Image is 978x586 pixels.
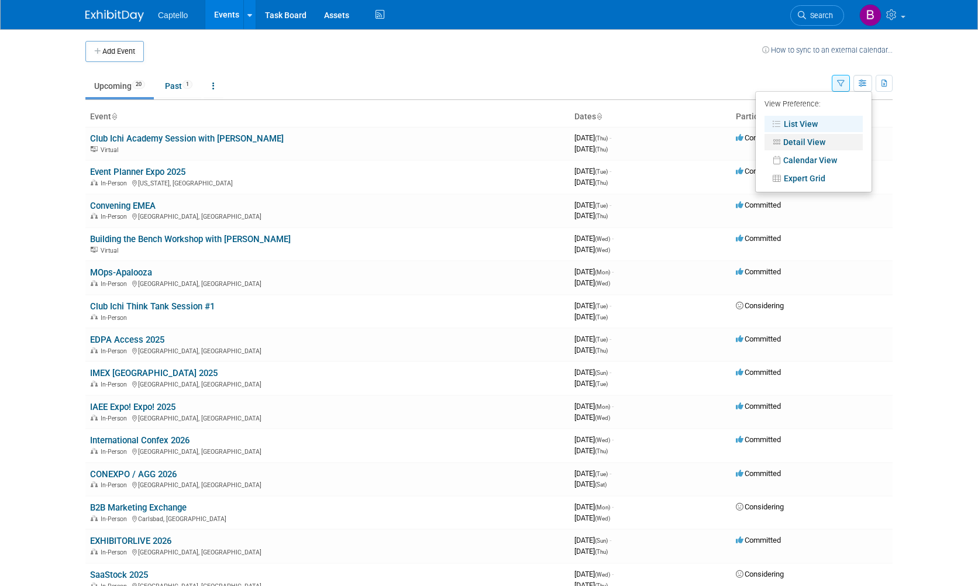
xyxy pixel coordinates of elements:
img: In-Person Event [91,280,98,286]
span: Committed [736,167,781,175]
img: In-Person Event [91,515,98,521]
span: [DATE] [574,167,611,175]
span: In-Person [101,515,130,523]
span: (Wed) [595,437,610,443]
span: (Tue) [595,471,608,477]
span: [DATE] [574,301,611,310]
span: [DATE] [574,547,608,556]
button: Add Event [85,41,144,62]
span: - [609,133,611,142]
div: [GEOGRAPHIC_DATA], [GEOGRAPHIC_DATA] [90,413,565,422]
a: MOps-Apalooza [90,267,152,278]
div: [GEOGRAPHIC_DATA], [GEOGRAPHIC_DATA] [90,346,565,355]
span: [DATE] [574,570,614,578]
a: International Confex 2026 [90,435,190,446]
span: - [609,301,611,310]
a: CONEXPO / AGG 2026 [90,469,177,480]
span: In-Person [101,213,130,220]
span: Committed [736,335,781,343]
a: IAEE Expo! Expo! 2025 [90,402,175,412]
span: - [612,570,614,578]
span: (Sat) [595,481,607,488]
span: Committed [736,234,781,243]
a: EDPA Access 2025 [90,335,164,345]
span: Committed [736,402,781,411]
span: Virtual [101,146,122,154]
span: [DATE] [574,480,607,488]
a: Expert Grid [765,170,863,187]
div: [GEOGRAPHIC_DATA], [GEOGRAPHIC_DATA] [90,379,565,388]
a: B2B Marketing Exchange [90,502,187,513]
th: Dates [570,107,731,127]
a: Detail View [765,134,863,150]
span: In-Person [101,280,130,288]
span: [DATE] [574,446,608,455]
div: [GEOGRAPHIC_DATA], [GEOGRAPHIC_DATA] [90,547,565,556]
span: In-Person [101,481,130,489]
span: (Thu) [595,135,608,142]
span: In-Person [101,381,130,388]
span: [DATE] [574,234,614,243]
img: In-Person Event [91,415,98,420]
span: (Thu) [595,146,608,153]
span: Virtual [101,247,122,254]
span: Considering [736,570,784,578]
span: Committed [736,267,781,276]
img: Brad Froese [859,4,881,26]
span: [DATE] [574,335,611,343]
div: [GEOGRAPHIC_DATA], [GEOGRAPHIC_DATA] [90,480,565,489]
span: [DATE] [574,245,610,254]
span: - [609,201,611,209]
a: Search [790,5,844,26]
a: SaaStock 2025 [90,570,148,580]
div: View Preference: [765,96,863,114]
span: (Tue) [595,303,608,309]
span: Committed [736,201,781,209]
a: Past1 [156,75,201,97]
div: [GEOGRAPHIC_DATA], [GEOGRAPHIC_DATA] [90,278,565,288]
span: [DATE] [574,144,608,153]
img: In-Person Event [91,213,98,219]
span: Committed [736,368,781,377]
span: 1 [182,80,192,89]
span: [DATE] [574,536,611,544]
span: (Tue) [595,168,608,175]
span: [DATE] [574,402,614,411]
span: - [609,469,611,478]
span: Considering [736,502,784,511]
span: - [609,536,611,544]
span: (Mon) [595,504,610,511]
span: [DATE] [574,346,608,354]
img: Virtual Event [91,247,98,253]
a: Event Planner Expo 2025 [90,167,185,177]
div: [GEOGRAPHIC_DATA], [GEOGRAPHIC_DATA] [90,446,565,456]
span: Committed [736,133,781,142]
span: - [612,402,614,411]
img: In-Person Event [91,180,98,185]
span: [DATE] [574,312,608,321]
span: (Wed) [595,415,610,421]
span: - [612,435,614,444]
span: [DATE] [574,133,611,142]
span: Considering [736,301,784,310]
img: Virtual Event [91,146,98,152]
span: [DATE] [574,435,614,444]
span: (Tue) [595,202,608,209]
span: [DATE] [574,502,614,511]
a: List View [765,116,863,132]
a: How to sync to an external calendar... [762,46,893,54]
a: Club Ichi Academy Session with [PERSON_NAME] [90,133,284,144]
a: Sort by Event Name [111,112,117,121]
span: (Tue) [595,314,608,320]
div: Carlsbad, [GEOGRAPHIC_DATA] [90,513,565,523]
span: - [609,335,611,343]
span: (Mon) [595,269,610,275]
span: In-Person [101,448,130,456]
span: In-Person [101,549,130,556]
span: Search [806,11,833,20]
span: 20 [132,80,145,89]
span: - [612,234,614,243]
a: Upcoming20 [85,75,154,97]
img: In-Person Event [91,448,98,454]
span: In-Person [101,180,130,187]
